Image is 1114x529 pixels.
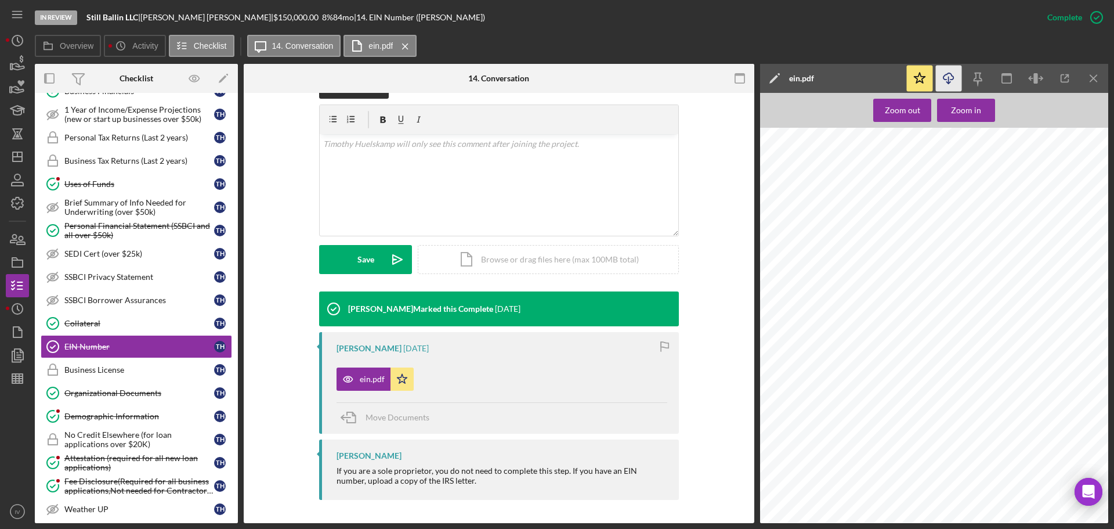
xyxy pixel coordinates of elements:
[337,466,667,485] div: If you are a sole proprietor, you do not need to complete this step. If you have an EIN number, u...
[214,318,226,329] div: T H
[41,242,232,265] a: SEDI Cert (over $25k)TH
[86,13,140,22] div: |
[272,41,334,51] label: 14. Conversation
[214,132,226,143] div: T H
[333,13,354,22] div: 84 mo
[41,358,232,382] a: Business LicenseTH
[214,155,226,167] div: T H
[194,41,227,51] label: Checklist
[214,364,226,376] div: T H
[348,304,493,314] div: [PERSON_NAME] Marked this Complete
[368,41,393,51] label: ein.pdf
[247,35,341,57] button: 14. Conversation
[41,312,232,335] a: CollateralTH
[403,344,429,353] time: 2025-08-11 15:00
[273,13,322,22] div: $150,000.00
[41,172,232,196] a: Uses of FundsTH
[41,474,232,498] a: Fee Disclosure(Required for all business applications,Not needed for Contractor loans)TH
[64,249,214,258] div: SEDI Cert (over $25k)
[214,457,226,469] div: T H
[41,196,232,219] a: Brief Summary of Info Needed for Underwriting (over $50k)TH
[64,342,214,351] div: EIN Number
[214,411,226,422] div: T H
[885,99,920,122] div: Zoom out
[214,503,226,515] div: T H
[64,412,214,421] div: Demographic Information
[214,109,226,120] div: T H
[214,248,226,260] div: T H
[214,387,226,399] div: T H
[64,133,214,142] div: Personal Tax Returns (Last 2 years)
[214,341,226,352] div: T H
[873,99,931,122] button: Zoom out
[214,294,226,306] div: T H
[86,12,138,22] b: Still Ballin LLC
[366,412,429,422] span: Move Documents
[15,509,20,515] text: IV
[64,156,214,165] div: Business Tax Returns (Last 2 years)
[41,498,232,521] a: Weather UPTH
[319,245,412,274] button: Save
[41,428,232,451] a: No Credit Elsewhere (for loan applications over $20K)TH
[214,480,226,492] div: T H
[1047,6,1082,29] div: Complete
[214,271,226,283] div: T H
[322,13,333,22] div: 8 %
[357,245,374,274] div: Save
[41,103,232,126] a: 1 Year of Income/Expense Projections (new or start up businesses over $50k)TH
[337,344,402,353] div: [PERSON_NAME]
[64,319,214,328] div: Collateral
[41,149,232,172] a: Business Tax Returns (Last 2 years)TH
[64,430,214,449] div: No Credit Elsewhere (for loan applications over $20K)
[495,304,520,314] time: 2025-08-11 15:00
[140,13,273,22] div: [PERSON_NAME] [PERSON_NAME] |
[64,221,214,240] div: Personal Financial Statement (SSBCI and all over $50k)
[360,375,385,384] div: ein.pdf
[214,225,226,236] div: T H
[64,505,214,514] div: Weather UP
[41,219,232,242] a: Personal Financial Statement (SSBCI and all over $50k)TH
[120,74,153,83] div: Checklist
[64,365,214,375] div: Business License
[1036,6,1108,29] button: Complete
[35,35,101,57] button: Overview
[354,13,485,22] div: | 14. EIN Number ([PERSON_NAME])
[104,35,165,57] button: Activity
[337,403,441,432] button: Move Documents
[64,105,214,124] div: 1 Year of Income/Expense Projections (new or start up businesses over $50k)
[64,296,214,305] div: SSBCI Borrower Assurances
[60,41,93,51] label: Overview
[337,451,402,460] div: [PERSON_NAME]
[64,198,214,217] div: Brief Summary of Info Needed for Underwriting (over $50k)
[169,35,234,57] button: Checklist
[41,335,232,358] a: EIN NumberTH
[41,451,232,474] a: Attestation (required for all new loan applications)TH
[41,289,232,312] a: SSBCI Borrower AssurancesTH
[64,388,214,398] div: Organizational Documents
[6,500,29,523] button: IV
[132,41,158,51] label: Activity
[951,99,981,122] div: Zoom in
[789,74,814,83] div: ein.pdf
[214,434,226,445] div: T H
[337,368,414,391] button: ein.pdf
[937,99,995,122] button: Zoom in
[41,405,232,428] a: Demographic InformationTH
[64,454,214,472] div: Attestation (required for all new loan applications)
[214,201,226,213] div: T H
[214,178,226,190] div: T H
[64,272,214,282] div: SSBCI Privacy Statement
[64,179,214,189] div: Uses of Funds
[35,10,77,25] div: In Review
[41,265,232,289] a: SSBCI Privacy StatementTH
[1075,478,1102,506] div: Open Intercom Messenger
[41,382,232,405] a: Organizational DocumentsTH
[468,74,529,83] div: 14. Conversation
[41,126,232,149] a: Personal Tax Returns (Last 2 years)TH
[64,477,214,495] div: Fee Disclosure(Required for all business applications,Not needed for Contractor loans)
[343,35,417,57] button: ein.pdf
